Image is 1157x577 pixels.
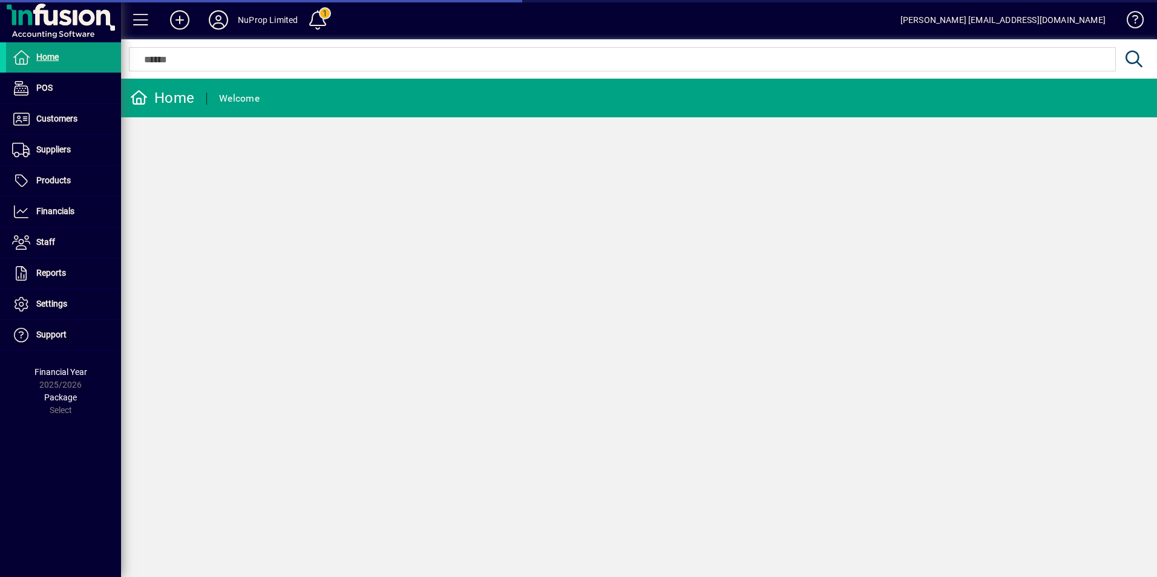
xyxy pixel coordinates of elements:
span: Home [36,52,59,62]
div: Welcome [219,89,260,108]
a: POS [6,73,121,103]
span: Settings [36,299,67,308]
span: Products [36,175,71,185]
a: Products [6,166,121,196]
div: Home [130,88,194,108]
div: [PERSON_NAME] [EMAIL_ADDRESS][DOMAIN_NAME] [900,10,1106,30]
span: Package [44,393,77,402]
span: Customers [36,114,77,123]
a: Customers [6,104,121,134]
button: Profile [199,9,238,31]
a: Staff [6,227,121,258]
button: Add [160,9,199,31]
span: POS [36,83,53,93]
a: Suppliers [6,135,121,165]
span: Reports [36,268,66,278]
a: Settings [6,289,121,319]
span: Support [36,330,67,339]
a: Knowledge Base [1118,2,1142,42]
span: Financial Year [34,367,87,377]
div: NuProp Limited [238,10,298,30]
span: Staff [36,237,55,247]
span: Suppliers [36,145,71,154]
a: Support [6,320,121,350]
a: Reports [6,258,121,288]
span: Financials [36,206,74,216]
a: Financials [6,197,121,227]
